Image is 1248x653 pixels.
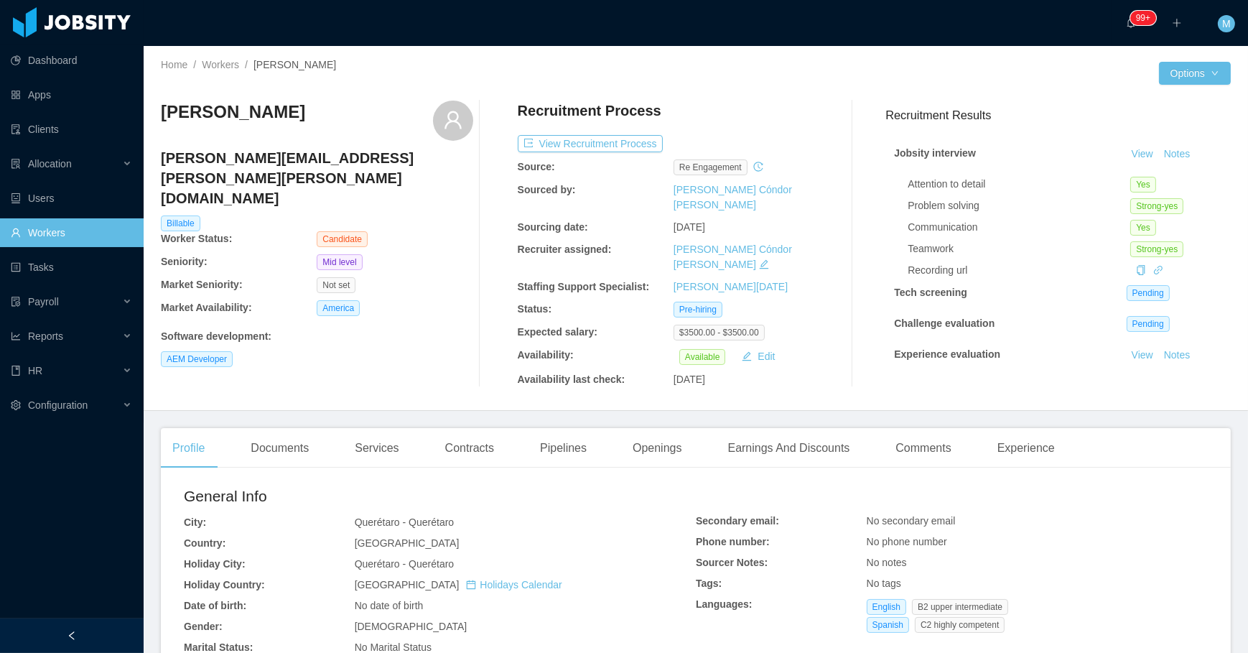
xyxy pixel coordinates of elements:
span: AEM Developer [161,351,233,367]
span: Querétaro - Querétaro [355,558,455,570]
span: No phone number [867,536,947,547]
span: No secondary email [867,515,956,527]
a: [PERSON_NAME] Cóndor [PERSON_NAME] [674,244,792,270]
i: icon: user [443,110,463,130]
span: Yes [1130,220,1156,236]
div: Comments [884,428,962,468]
b: Sourcing date: [518,221,588,233]
b: Market Availability: [161,302,252,313]
b: Worker Status: [161,233,232,244]
b: Holiday Country: [184,579,265,591]
div: Services [343,428,410,468]
b: City: [184,517,206,528]
button: Optionsicon: down [1159,62,1231,85]
span: Pending [1127,316,1170,332]
span: M [1222,15,1231,32]
span: Pending [1127,285,1170,301]
div: No tags [867,576,1208,591]
b: Holiday City: [184,558,246,570]
b: Gender: [184,621,223,632]
span: Mid level [317,254,362,270]
button: Notes [1158,146,1196,163]
b: Secondary email: [696,515,779,527]
div: Profile [161,428,216,468]
span: America [317,300,360,316]
span: No date of birth [355,600,424,611]
div: Problem solving [908,198,1130,213]
h3: Recruitment Results [885,106,1231,124]
b: Expected salary: [518,326,597,338]
span: [DATE] [674,374,705,385]
span: No Marital Status [355,642,432,653]
button: icon: exportView Recruitment Process [518,135,663,152]
a: Workers [202,59,239,70]
strong: Experience evaluation [894,348,1000,360]
strong: Challenge evaluation [894,318,995,329]
div: Copy [1136,263,1146,278]
a: View [1127,148,1158,159]
span: Configuration [28,399,88,411]
span: [GEOGRAPHIC_DATA] [355,579,562,591]
b: Recruiter assigned: [518,244,612,255]
button: icon: editEdit [736,348,781,365]
i: icon: copy [1136,265,1146,275]
a: icon: userWorkers [11,218,132,247]
b: Country: [184,537,225,549]
div: Teamwork [908,241,1130,256]
h2: General Info [184,485,696,508]
div: Recording url [908,263,1130,278]
a: View [1127,349,1158,361]
span: Strong-yes [1130,241,1183,257]
a: [PERSON_NAME] Cóndor [PERSON_NAME] [674,184,792,210]
i: icon: book [11,366,21,376]
a: icon: calendarHolidays Calendar [466,579,562,591]
div: Experience [986,428,1066,468]
span: B2 upper intermediate [912,599,1008,615]
h4: [PERSON_NAME][EMAIL_ADDRESS][PERSON_NAME][PERSON_NAME][DOMAIN_NAME] [161,148,473,208]
div: Earnings And Discounts [717,428,862,468]
i: icon: line-chart [11,331,21,341]
i: icon: edit [759,259,769,269]
b: Languages: [696,598,753,610]
button: Notes [1158,347,1196,364]
div: Documents [239,428,320,468]
i: icon: bell [1126,18,1136,28]
span: No notes [867,557,907,568]
a: [PERSON_NAME][DATE] [674,281,788,292]
strong: Tech screening [894,287,967,298]
b: Software development : [161,330,271,342]
a: icon: appstoreApps [11,80,132,109]
span: C2 highly competent [915,617,1005,633]
div: Communication [908,220,1130,235]
div: Attention to detail [908,177,1130,192]
b: Sourced by: [518,184,576,195]
b: Date of birth: [184,600,246,611]
i: icon: calendar [466,580,476,590]
span: [PERSON_NAME] [253,59,336,70]
span: [GEOGRAPHIC_DATA] [355,537,460,549]
span: Spanish [867,617,909,633]
a: icon: profileTasks [11,253,132,282]
span: [DEMOGRAPHIC_DATA] [355,621,467,632]
b: Availability: [518,349,574,361]
a: icon: link [1153,264,1163,276]
span: Reports [28,330,63,342]
span: Pre-hiring [674,302,722,318]
a: icon: pie-chartDashboard [11,46,132,75]
b: Staffing Support Specialist: [518,281,650,292]
span: Billable [161,216,200,231]
h4: Recruitment Process [518,101,661,121]
strong: Jobsity interview [894,147,976,159]
i: icon: plus [1172,18,1182,28]
sup: 2146 [1130,11,1156,25]
span: Querétaro - Querétaro [355,517,455,528]
div: Contracts [434,428,506,468]
a: Home [161,59,187,70]
i: icon: history [753,162,763,172]
span: Yes [1130,177,1156,193]
b: Availability last check: [518,374,625,385]
b: Sourcer Notes: [696,557,768,568]
span: Payroll [28,296,59,307]
span: HR [28,365,42,376]
b: Tags: [696,578,722,589]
